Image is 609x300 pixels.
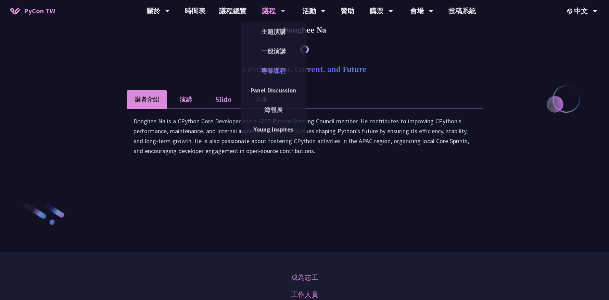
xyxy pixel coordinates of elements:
[567,9,574,14] img: Locale Icon
[127,20,483,40] div: Donghee Na
[3,2,62,20] a: PyCon TW
[241,24,306,40] a: 主題演講
[291,289,318,300] a: 工作人員
[241,63,306,79] a: 專業課程
[134,116,476,163] div: Donghee Na is a CPython Core Developer and a 2025 Python Steering Council member. He contributes ...
[241,121,306,137] a: Young Inspires
[241,82,306,98] a: Panel Discussion
[10,8,21,14] img: Home icon of PyCon TW 2025
[291,272,318,283] a: 成為志工
[205,90,242,109] li: Slido
[24,6,55,16] span: PyCon TW
[167,90,205,109] li: 演講
[127,59,483,79] h2: CPython Past, Current, and Future
[241,102,306,118] a: 海報展
[241,43,306,59] a: 一般演講
[127,90,167,109] li: 講者介紹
